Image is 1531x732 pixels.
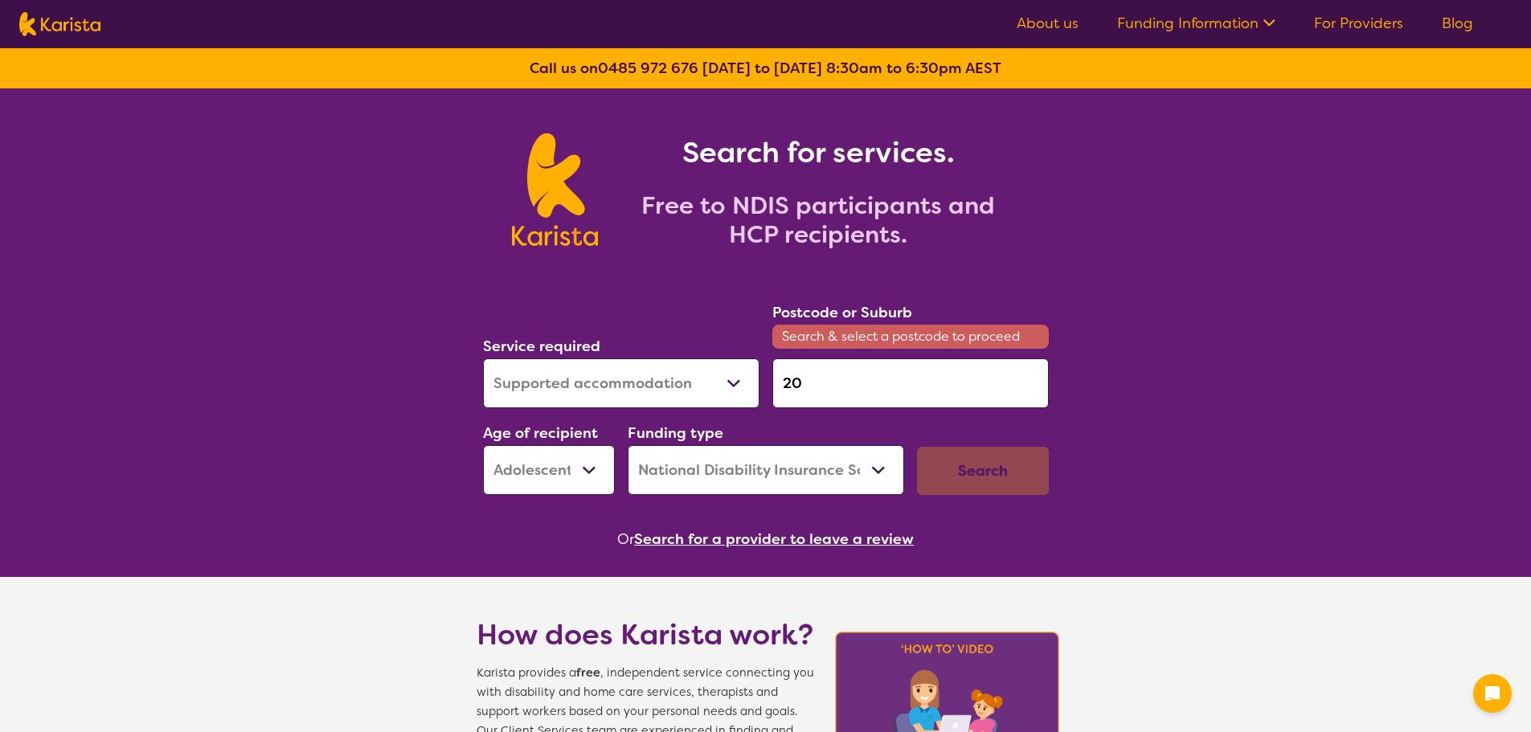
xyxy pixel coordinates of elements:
[512,133,598,246] img: Karista logo
[530,59,1001,78] b: Call us on [DATE] to [DATE] 8:30am to 6:30pm AEST
[772,303,912,322] label: Postcode or Suburb
[477,615,814,654] h1: How does Karista work?
[628,423,723,443] label: Funding type
[617,527,634,551] span: Or
[576,665,600,681] b: free
[19,12,100,36] img: Karista logo
[598,59,698,78] a: 0485 972 676
[617,191,1019,249] h2: Free to NDIS participants and HCP recipients.
[772,358,1049,408] input: Type
[1117,14,1275,33] a: Funding Information
[634,527,914,551] button: Search for a provider to leave a review
[483,337,600,356] label: Service required
[772,325,1049,349] span: Search & select a postcode to proceed
[483,423,598,443] label: Age of recipient
[617,133,1019,172] h1: Search for services.
[1017,14,1079,33] a: About us
[1314,14,1403,33] a: For Providers
[1442,14,1473,33] a: Blog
